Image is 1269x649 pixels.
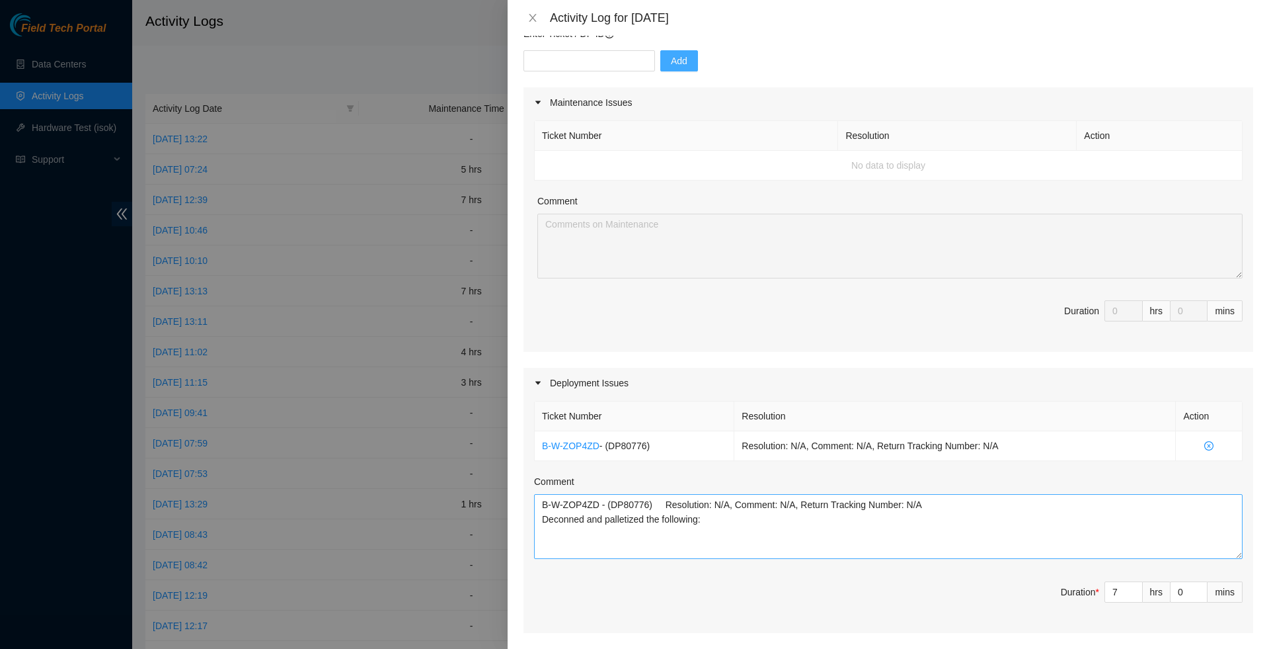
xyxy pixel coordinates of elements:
[1208,300,1243,322] div: mins
[535,402,734,431] th: Ticket Number
[537,194,578,208] label: Comment
[838,121,1077,151] th: Resolution
[523,87,1253,118] div: Maintenance Issues
[537,214,1243,279] textarea: Comment
[734,402,1176,431] th: Resolution
[535,151,1243,181] td: No data to display
[599,441,650,451] span: - ( DP80776 )
[534,99,542,107] span: caret-right
[671,54,687,68] span: Add
[535,121,838,151] th: Ticket Number
[534,474,574,489] label: Comment
[1208,582,1243,603] div: mins
[1061,585,1099,599] div: Duration
[660,50,698,71] button: Add
[1183,441,1235,451] span: close-circle
[523,368,1253,398] div: Deployment Issues
[1176,402,1243,431] th: Action
[534,494,1243,559] textarea: Comment
[1143,582,1171,603] div: hrs
[534,379,542,387] span: caret-right
[1143,300,1171,322] div: hrs
[734,431,1176,461] td: Resolution: N/A, Comment: N/A, Return Tracking Number: N/A
[542,441,599,451] a: B-W-ZOP4ZD
[523,12,542,24] button: Close
[1077,121,1243,151] th: Action
[1064,304,1099,318] div: Duration
[550,11,1253,25] div: Activity Log for [DATE]
[527,13,538,23] span: close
